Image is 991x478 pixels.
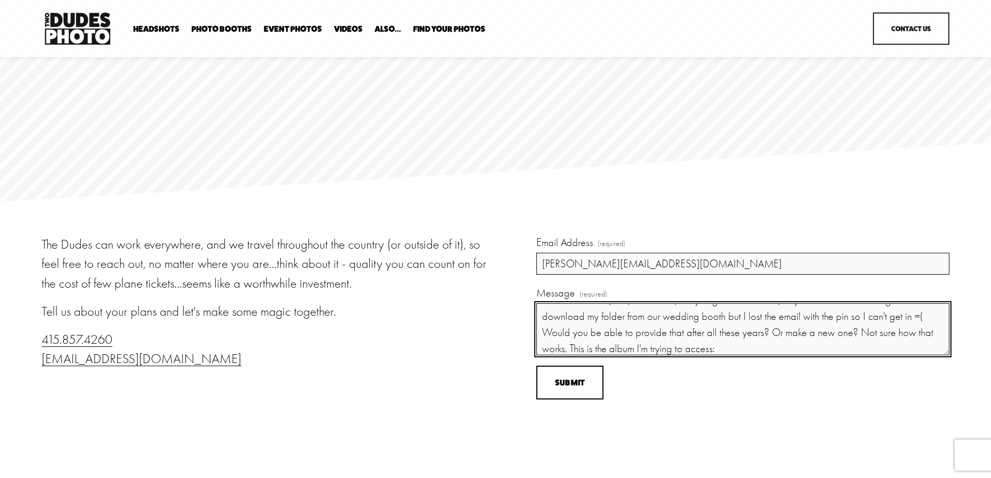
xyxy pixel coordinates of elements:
[536,303,949,355] textarea: Hi there! I'm an old client (well, I'm not old, but you get what I mean) of yours and I was looki...
[191,24,252,34] a: folder dropdown
[42,10,113,47] img: Two Dudes Photo | Headshots, Portraits &amp; Photo Booths
[191,25,252,33] span: Photo Booths
[536,366,603,399] button: SubmitSubmit
[555,378,585,387] span: Submit
[334,24,363,34] a: Videos
[42,332,112,347] a: 415.857.4260
[580,289,607,300] span: (required)
[413,24,485,34] a: folder dropdown
[873,12,949,45] a: Contact Us
[598,239,625,250] span: (required)
[375,25,401,33] span: Also...
[133,24,179,34] a: folder dropdown
[42,302,493,321] p: Tell us about your plans and let's make some magic together.
[42,235,493,293] p: The Dudes can work everywhere, and we travel throughout the country (or outside of it), so feel f...
[264,24,322,34] a: Event Photos
[375,24,401,34] a: folder dropdown
[536,235,593,251] span: Email Address
[133,25,179,33] span: Headshots
[413,25,485,33] span: Find Your Photos
[536,285,575,301] span: Message
[42,351,241,366] a: [EMAIL_ADDRESS][DOMAIN_NAME]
